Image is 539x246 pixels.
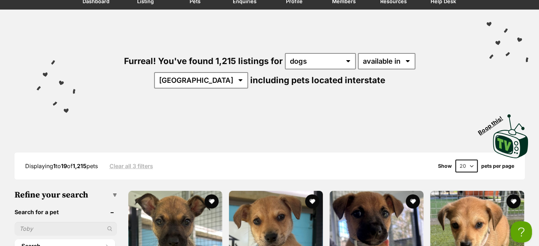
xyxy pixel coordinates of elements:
span: including pets located interstate [250,75,385,85]
a: Clear all 3 filters [110,163,153,169]
button: favourite [204,194,219,208]
span: Show [438,163,452,169]
h3: Refine your search [15,190,117,200]
input: Toby [15,222,117,235]
img: PetRescue TV logo [493,114,528,158]
span: Displaying to of pets [25,162,98,170]
button: favourite [406,194,420,208]
span: Boop this! [477,110,510,136]
strong: 1,215 [73,162,86,170]
strong: 19 [61,162,67,170]
button: favourite [305,194,319,208]
strong: 1 [53,162,56,170]
header: Search for a pet [15,209,117,215]
button: favourite [506,194,521,208]
label: pets per page [481,163,514,169]
a: Boop this! [493,108,528,160]
span: Furreal! You've found 1,215 listings for [124,56,283,66]
iframe: Help Scout Beacon - Open [511,221,532,242]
